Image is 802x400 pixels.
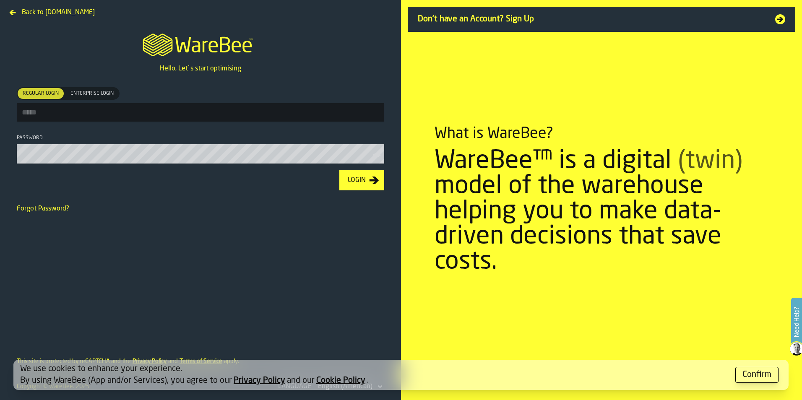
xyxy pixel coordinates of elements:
[234,377,285,385] a: Privacy Policy
[792,299,801,345] label: Need Help?
[372,151,383,159] button: button-toolbar-Password
[435,149,768,275] div: WareBee™ is a digital model of the warehouse helping you to make data-driven decisions that save ...
[18,88,64,99] div: thumb
[435,125,553,142] div: What is WareBee?
[742,369,771,381] div: Confirm
[22,8,95,18] span: Back to [DOMAIN_NAME]
[339,170,384,190] button: button-Login
[17,87,384,122] label: button-toolbar-[object Object]
[17,144,384,164] input: button-toolbar-Password
[418,13,765,25] span: Don't have an Account? Sign Up
[13,360,789,390] div: alert-[object Object]
[17,87,65,100] label: button-switch-multi-Regular Login
[67,90,117,97] span: Enterprise Login
[17,205,69,212] a: Forgot Password?
[135,23,266,64] a: logo-header
[20,363,729,387] div: We use cookies to enhance your experience. By using WareBee (App and/or Services), you agree to o...
[65,87,120,100] label: button-switch-multi-Enterprise Login
[17,103,384,122] input: button-toolbar-[object Object]
[7,7,98,13] a: Back to [DOMAIN_NAME]
[160,64,241,74] p: Hello, Let`s start optimising
[678,149,742,174] span: (twin)
[65,88,119,99] div: thumb
[408,7,795,32] a: Don't have an Account? Sign Up
[17,135,384,141] div: Password
[17,135,384,164] label: button-toolbar-Password
[735,367,779,383] button: button-
[316,377,365,385] a: Cookie Policy
[344,175,369,185] div: Login
[19,90,62,97] span: Regular Login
